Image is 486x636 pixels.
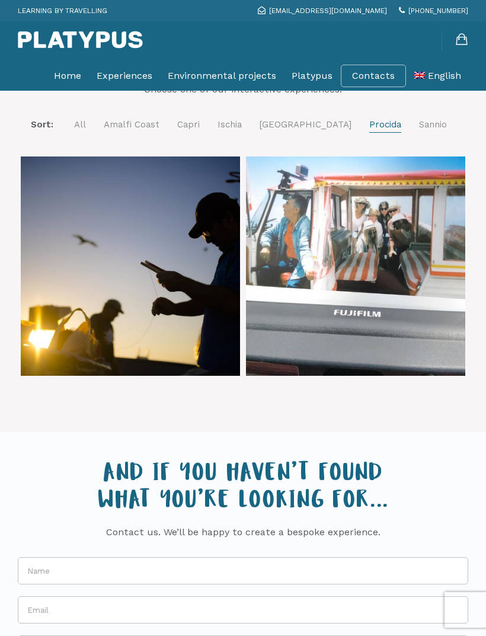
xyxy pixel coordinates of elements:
span: Sort: [31,119,53,130]
a: Capri [177,117,200,132]
a: All [74,117,86,132]
p: Contact us. We’ll be happy to create a bespoke experience. [74,525,412,539]
span: AND IF YOU HAVEN’T FOUND WHAT YOU’RE LOOKING FOR... [98,463,388,515]
input: Name [18,557,468,584]
a: Amalfi Coast [104,117,159,132]
a: Platypus [292,61,332,91]
a: Contacts [352,70,395,82]
a: Procida [369,117,401,133]
span: [EMAIL_ADDRESS][DOMAIN_NAME] [269,7,387,15]
img: Platypus [18,31,143,49]
a: Environmental projects [168,61,276,91]
p: LEARNING BY TRAVELLING [18,3,107,18]
input: Email [18,596,468,624]
a: [GEOGRAPHIC_DATA] [260,117,351,132]
a: [PHONE_NUMBER] [399,7,468,15]
a: [EMAIL_ADDRESS][DOMAIN_NAME] [258,7,387,15]
a: English [414,61,461,91]
a: Sannio [419,117,447,132]
a: Home [54,61,81,91]
a: Experiences [97,61,152,91]
span: [PHONE_NUMBER] [408,7,468,15]
a: Ischia [218,117,242,132]
span: English [428,70,461,81]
